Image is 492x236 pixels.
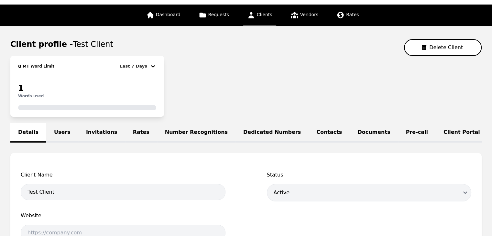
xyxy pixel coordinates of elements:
[142,5,184,26] a: Dashboard
[398,123,436,143] a: Pre-call
[156,12,180,17] span: Dashboard
[78,123,125,143] a: Invitations
[346,12,359,17] span: Rates
[18,64,21,69] span: 0
[21,171,225,179] span: Client Name
[300,12,318,17] span: Vendors
[243,5,276,26] a: Clients
[208,12,229,17] span: Requests
[21,212,225,220] span: Website
[18,93,44,99] p: Words used
[257,12,272,17] span: Clients
[309,123,350,143] a: Contacts
[21,184,225,200] input: Client name
[287,5,322,26] a: Vendors
[18,84,24,93] span: 1
[10,39,113,49] h1: Client profile -
[195,5,233,26] a: Requests
[235,123,309,143] a: Dedicated Numbers
[267,171,472,179] span: Status
[157,123,235,143] a: Number Recognitions
[73,40,113,49] span: Test Client
[404,39,482,56] button: Delete Client
[21,64,54,69] h2: MT Word Limit
[436,123,488,143] a: Client Portal
[46,123,78,143] a: Users
[125,123,157,143] a: Rates
[333,5,363,26] a: Rates
[120,62,150,70] div: Last 7 Days
[350,123,398,143] a: Documents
